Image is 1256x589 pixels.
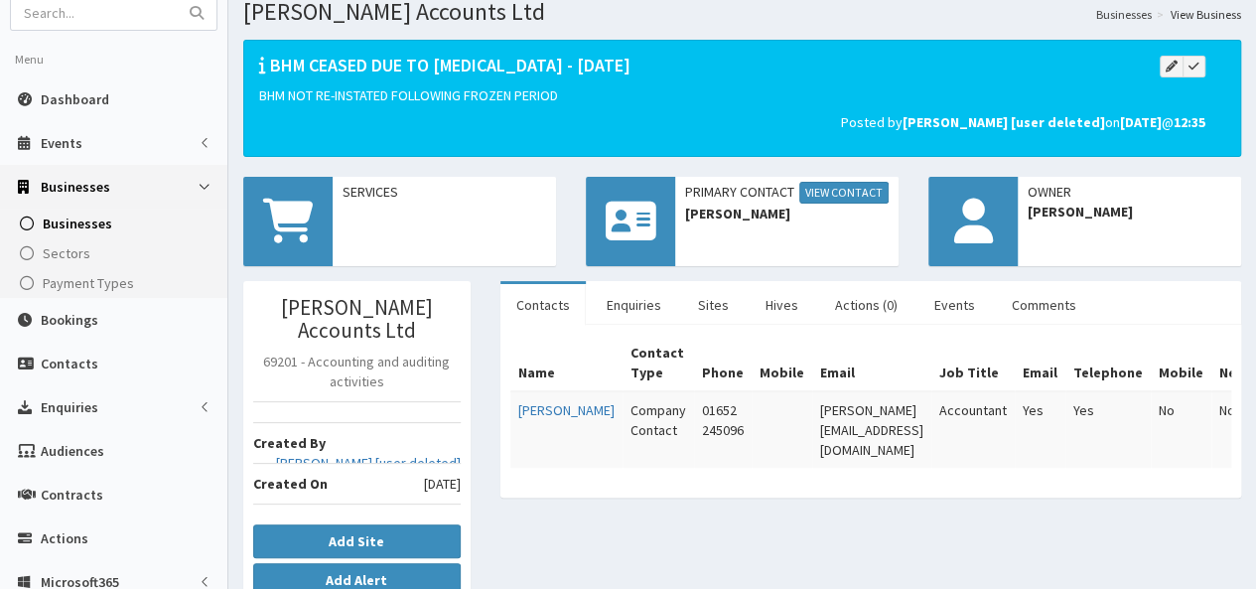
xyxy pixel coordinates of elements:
span: [PERSON_NAME] [1028,202,1231,221]
a: View Contact [799,182,889,204]
a: Sectors [5,238,227,268]
b: Created On [253,475,328,493]
span: Services [343,182,546,202]
a: [PERSON_NAME] [user deleted] [276,453,461,473]
b: [DATE] [1120,113,1162,131]
span: Contracts [41,486,103,504]
a: Sites [682,284,745,326]
td: Company Contact [623,391,694,468]
th: Name [510,335,623,391]
a: Hives [750,284,814,326]
span: Actions [41,529,88,547]
span: Businesses [43,215,112,232]
a: [PERSON_NAME] [518,401,615,419]
span: Bookings [41,311,98,329]
b: Add Site [329,532,384,550]
th: Mobile [1151,335,1211,391]
td: Yes [1065,391,1151,468]
h3: [PERSON_NAME] Accounts Ltd [253,296,461,342]
span: Dashboard [41,90,109,108]
b: 12:35 [1174,113,1205,131]
span: Events [41,134,82,152]
span: Enquiries [41,398,98,416]
p: 69201 - Accounting and auditing activities [253,352,461,391]
span: Payment Types [43,274,134,292]
a: Actions (0) [819,284,913,326]
a: Businesses [1096,6,1152,23]
span: - [DATE] [567,54,630,76]
td: Accountant [931,391,1015,468]
a: Businesses [5,209,227,238]
b: [PERSON_NAME] [user deleted] [903,113,1105,131]
a: Events [918,284,991,326]
a: Comments [996,284,1092,326]
th: Job Title [931,335,1015,391]
span: Businesses [41,178,110,196]
a: Payment Types [5,268,227,298]
span: Owner [1028,182,1231,202]
a: Enquiries [591,284,677,326]
span: Sectors [43,244,90,262]
th: Telephone [1065,335,1151,391]
span: Audiences [41,442,104,460]
span: [PERSON_NAME] [685,204,889,223]
td: Yes [1015,391,1065,468]
p: BHM NOT RE-INSTATED FOLLOWING FROZEN PERIOD [259,85,1205,105]
th: Contact Type [623,335,694,391]
a: Contacts [500,284,586,326]
li: View Business [1152,6,1241,23]
th: Phone [694,335,752,391]
th: Mobile [752,335,812,391]
th: Email [812,335,931,391]
b: Add Alert [326,571,387,589]
th: Email [1015,335,1065,391]
td: 01652 245096 [694,391,752,468]
span: Primary Contact [685,182,889,204]
span: BHM CEASED DUE TO [MEDICAL_DATA] [270,54,563,76]
td: [PERSON_NAME][EMAIL_ADDRESS][DOMAIN_NAME] [812,391,931,468]
span: Contacts [41,355,98,372]
h5: Posted by on @ [259,115,1205,130]
b: Created By [253,434,326,452]
span: [DATE] [424,474,461,494]
td: No [1151,391,1211,468]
